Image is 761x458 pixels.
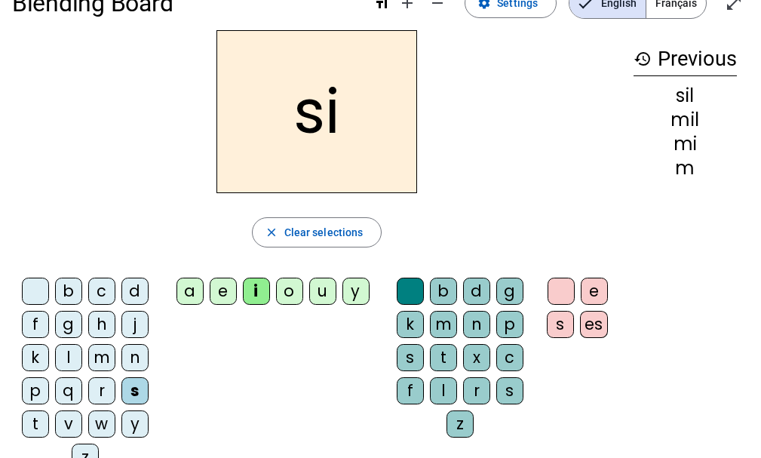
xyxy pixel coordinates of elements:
div: n [121,344,149,371]
div: u [309,278,336,305]
div: d [463,278,490,305]
div: s [496,377,523,404]
div: e [210,278,237,305]
div: j [121,311,149,338]
div: x [463,344,490,371]
div: a [176,278,204,305]
div: t [430,344,457,371]
div: l [55,344,82,371]
div: m [634,159,737,177]
mat-icon: close [265,226,278,239]
div: w [88,410,115,438]
div: o [276,278,303,305]
div: mi [634,135,737,153]
div: b [430,278,457,305]
div: g [55,311,82,338]
div: c [496,344,523,371]
div: p [22,377,49,404]
div: p [496,311,523,338]
div: mil [634,111,737,129]
div: y [121,410,149,438]
div: f [397,377,424,404]
div: n [463,311,490,338]
h2: si [216,30,417,193]
div: c [88,278,115,305]
div: d [121,278,149,305]
button: Clear selections [252,217,382,247]
div: i [243,278,270,305]
div: y [342,278,370,305]
div: k [22,344,49,371]
div: h [88,311,115,338]
div: k [397,311,424,338]
div: t [22,410,49,438]
div: s [547,311,574,338]
div: g [496,278,523,305]
h3: Previous [634,42,737,76]
div: s [121,377,149,404]
div: s [397,344,424,371]
div: sil [634,87,737,105]
div: f [22,311,49,338]
mat-icon: history [634,50,652,68]
div: m [88,344,115,371]
div: q [55,377,82,404]
div: es [580,311,608,338]
div: l [430,377,457,404]
div: b [55,278,82,305]
span: Clear selections [284,223,364,241]
div: r [88,377,115,404]
div: e [581,278,608,305]
div: r [463,377,490,404]
div: m [430,311,457,338]
div: z [446,410,474,438]
div: v [55,410,82,438]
